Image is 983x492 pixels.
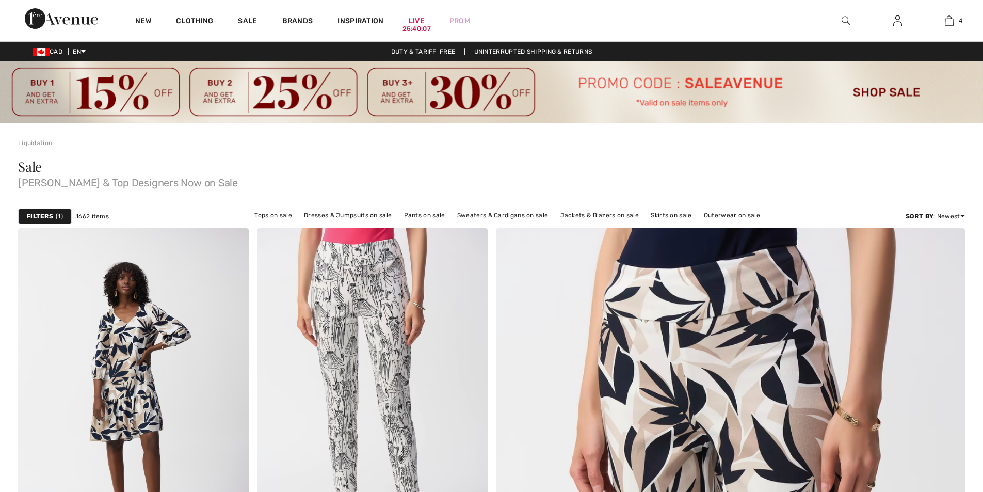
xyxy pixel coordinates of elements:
span: 1 [56,212,63,221]
a: Tops on sale [249,209,297,222]
a: Dresses & Jumpsuits on sale [299,209,397,222]
a: Brands [282,17,313,27]
a: Skirts on sale [646,209,697,222]
a: 4 [924,14,974,27]
a: Sign In [885,14,910,27]
a: Outerwear on sale [699,209,765,222]
span: CAD [33,48,67,55]
span: [PERSON_NAME] & Top Designers Now on Sale [18,173,965,188]
a: Prom [449,15,470,26]
span: Inspiration [337,17,383,27]
img: My Bag [945,14,954,27]
strong: Filters [27,212,53,221]
a: Sale [238,17,257,27]
a: Sweaters & Cardigans on sale [452,209,553,222]
img: search the website [842,14,850,27]
img: My Info [893,14,902,27]
span: 1662 items [76,212,109,221]
span: 4 [959,16,962,25]
span: EN [73,48,86,55]
div: : Newest [906,212,965,221]
a: Live25:40:07 [409,15,425,26]
span: Sale [18,157,42,176]
a: Pants on sale [399,209,450,222]
strong: Sort By [906,213,933,220]
img: Canadian Dollar [33,48,50,56]
a: Clothing [176,17,213,27]
div: 25:40:07 [402,24,431,34]
a: Liquidation [18,139,52,147]
a: New [135,17,151,27]
a: Jackets & Blazers on sale [555,209,644,222]
img: 1ère Avenue [25,8,98,29]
